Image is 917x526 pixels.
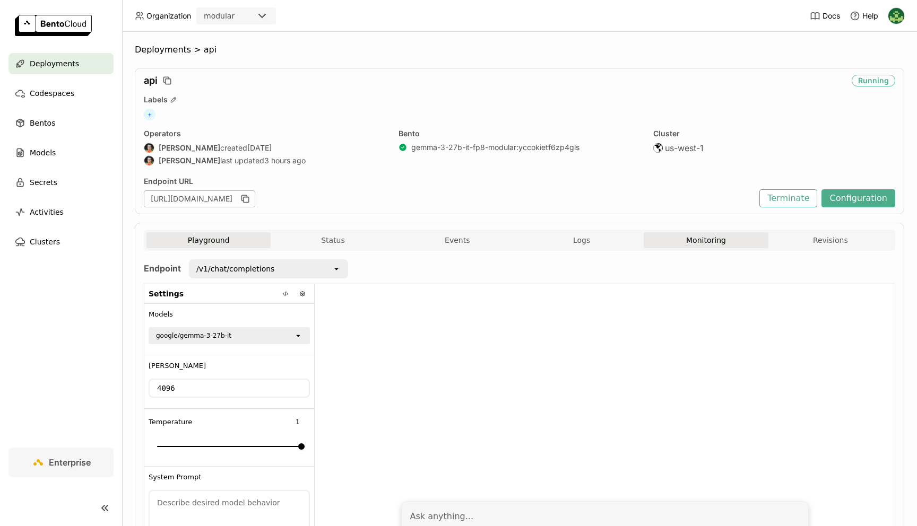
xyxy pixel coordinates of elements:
[8,142,114,163] a: Models
[156,330,231,341] div: google/gemma-3-27b-it
[159,156,220,165] strong: [PERSON_NAME]
[144,143,386,153] div: created
[149,310,173,319] span: Models
[264,156,306,165] span: 3 hours ago
[144,75,158,86] span: api
[144,190,255,207] div: [URL][DOMAIN_NAME]
[271,232,395,248] button: Status
[30,235,60,248] span: Clusters
[144,177,754,186] div: Endpoint URL
[821,189,895,207] button: Configuration
[204,45,217,55] span: api
[204,11,235,21] div: modular
[191,45,204,55] span: >
[30,117,55,129] span: Bentos
[8,231,114,252] a: Clusters
[8,201,114,223] a: Activities
[768,232,893,248] button: Revisions
[8,172,114,193] a: Secrets
[144,95,895,104] div: Labels
[159,143,220,153] strong: [PERSON_NAME]
[236,11,237,22] input: Selected modular.
[852,75,895,86] div: Running
[146,232,271,248] button: Playground
[573,235,590,245] span: Logs
[144,263,181,274] strong: Endpoint
[144,284,314,304] div: Settings
[411,143,579,152] a: gemma-3-27b-it-fp8-modular:yccokietf6zp4gls
[146,11,191,21] span: Organization
[15,15,92,36] img: logo
[149,473,201,481] span: System Prompt
[30,176,57,189] span: Secrets
[759,189,817,207] button: Terminate
[823,11,840,21] span: Docs
[49,457,91,468] span: Enterprise
[8,83,114,104] a: Codespaces
[149,362,206,370] span: [PERSON_NAME]
[850,11,878,21] div: Help
[144,155,386,166] div: last updated
[144,129,386,138] div: Operators
[149,418,192,426] span: Temperature
[30,87,74,100] span: Codespaces
[144,156,154,165] img: Sean Sheng
[888,8,904,24] img: Kevin Bi
[665,143,704,153] span: us-west-1
[30,146,56,159] span: Models
[810,11,840,21] a: Docs
[644,232,768,248] button: Monitoring
[144,143,154,153] img: Sean Sheng
[395,232,520,248] button: Events
[196,264,274,274] div: /v1/chat/completions
[135,45,904,55] nav: Breadcrumbs navigation
[399,129,641,138] div: Bento
[862,11,878,21] span: Help
[30,57,79,70] span: Deployments
[8,448,114,477] a: Enterprise
[135,45,191,55] span: Deployments
[286,416,309,428] input: Temperature
[653,129,895,138] div: Cluster
[30,206,64,218] span: Activities
[8,53,114,74] a: Deployments
[8,112,114,134] a: Bentos
[144,109,155,120] span: +
[275,264,276,274] input: Selected /v1/chat/completions.
[294,331,302,340] svg: open
[247,143,272,153] span: [DATE]
[332,265,341,273] svg: open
